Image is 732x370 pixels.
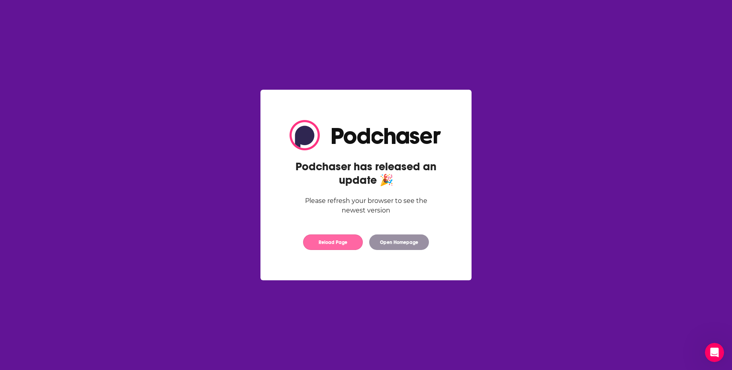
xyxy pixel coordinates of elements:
[290,120,442,150] img: Logo
[705,343,724,362] iframe: Intercom live chat
[290,160,442,187] h2: Podchaser has released an update 🎉
[303,234,363,250] button: Reload Page
[290,196,442,215] div: Please refresh your browser to see the newest version
[369,234,429,250] button: Open Homepage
